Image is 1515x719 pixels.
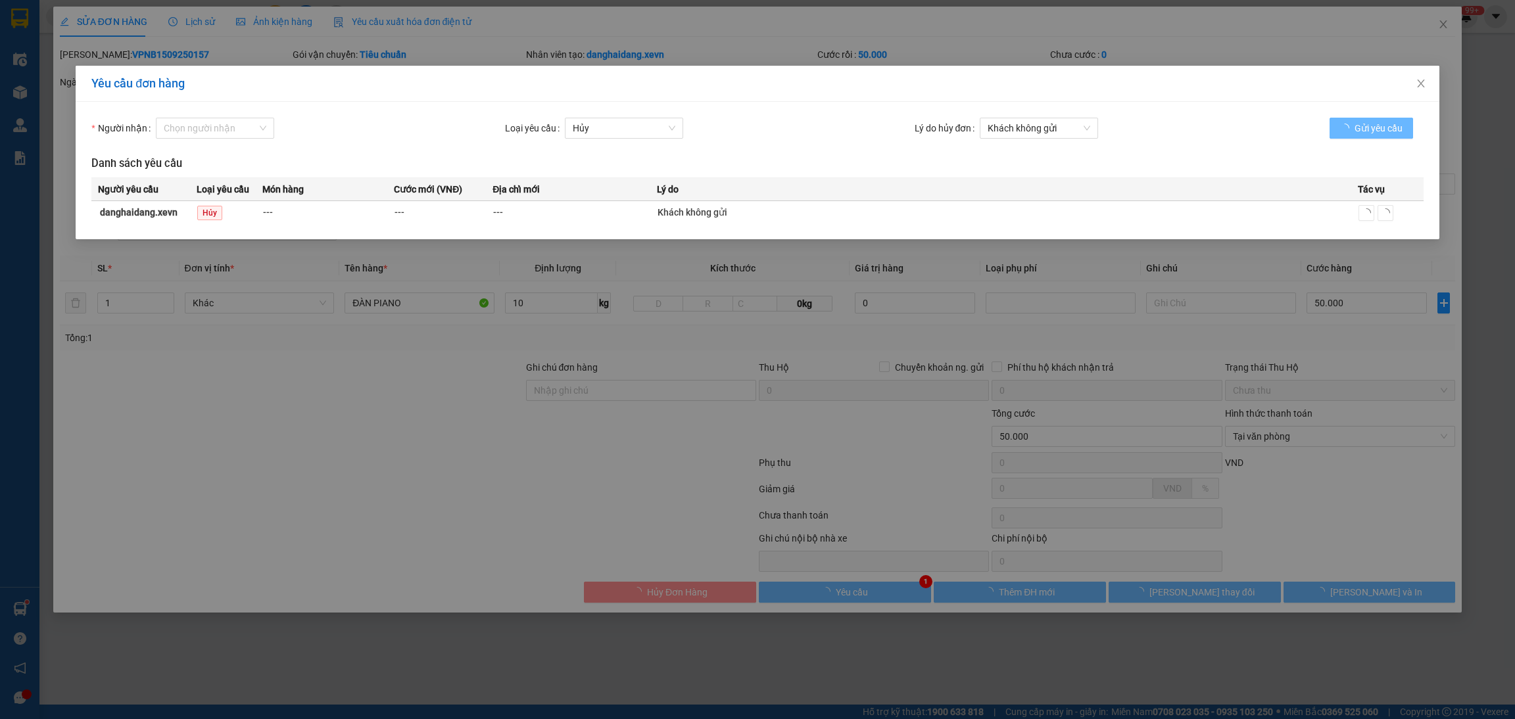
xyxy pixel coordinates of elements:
span: loading [1340,124,1355,133]
span: Lý do [657,182,679,197]
span: Khách không gửi [988,118,1090,138]
h3: Danh sách yêu cầu [91,155,1424,172]
span: Hủy [573,118,675,138]
span: Món hàng [262,182,304,197]
span: --- [395,207,404,218]
span: Gửi yêu cầu [1355,121,1403,135]
span: Cước mới (VNĐ) [394,182,462,197]
span: --- [263,207,273,218]
span: Khách không gửi [658,207,727,218]
div: Yêu cầu đơn hàng [91,76,1424,91]
span: Địa chỉ mới [493,182,540,197]
button: Close [1403,66,1439,103]
span: Hủy [197,206,222,220]
label: Loại yêu cầu [505,118,565,139]
span: close [1416,78,1426,89]
span: Người yêu cầu [98,182,158,197]
label: Người nhận [91,118,155,139]
input: Người nhận [164,118,257,138]
strong: danghaidang.xevn [100,207,178,218]
span: loading [1362,208,1371,218]
span: loading [1381,208,1390,218]
button: Gửi yêu cầu [1330,118,1413,139]
span: Tác vụ [1358,182,1385,197]
span: --- [493,207,503,218]
span: Loại yêu cầu [197,182,249,197]
label: Lý do hủy đơn [915,118,980,139]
